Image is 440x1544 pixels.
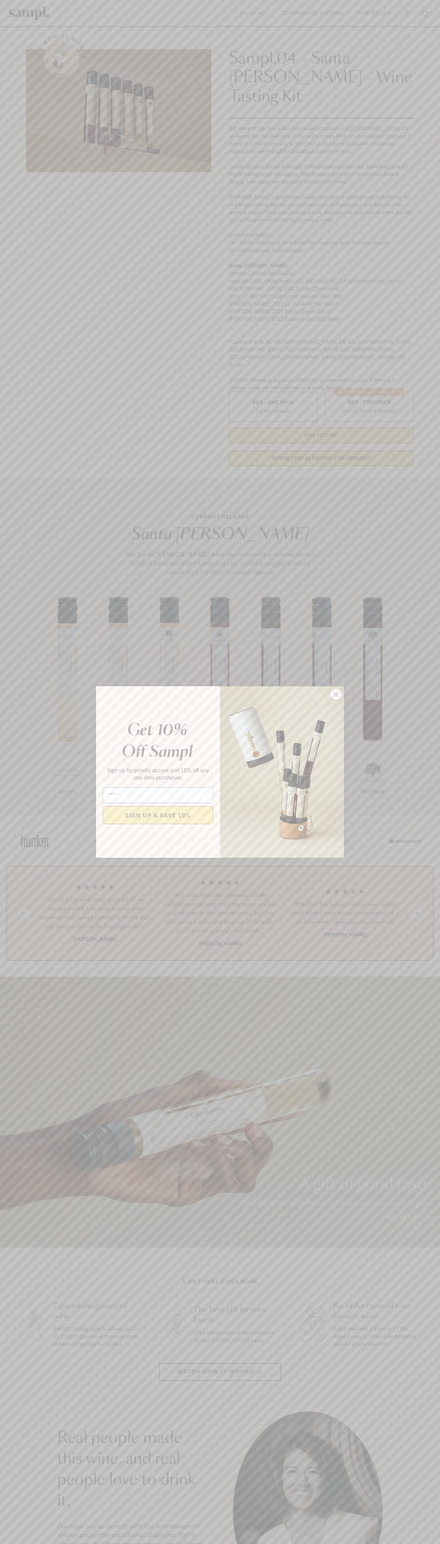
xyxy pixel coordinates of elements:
input: Email [103,787,213,803]
span: Sign up for priority access and 10% off any one-time purchases. [107,766,209,781]
button: Close dialog [330,689,341,700]
img: 96933287-25a1-481a-a6d8-4dd623390dc6.png [220,686,344,858]
button: SIGN UP & SAVE 10% [103,806,213,824]
em: Get 10% Off Sampl [122,723,193,760]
